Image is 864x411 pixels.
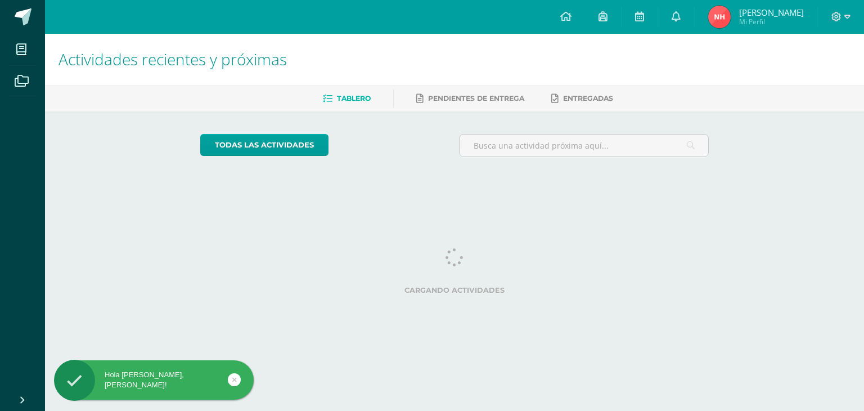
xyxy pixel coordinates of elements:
[739,7,804,18] span: [PERSON_NAME]
[200,134,328,156] a: todas las Actividades
[323,90,371,108] a: Tablero
[337,94,371,102] span: Tablero
[54,370,254,390] div: Hola [PERSON_NAME], [PERSON_NAME]!
[58,48,287,70] span: Actividades recientes y próximas
[460,135,709,157] input: Busca una actividad próxima aquí...
[563,94,613,102] span: Entregadas
[708,6,731,28] img: b9615870fa7ab8d0b9b73653485e7997.png
[416,90,524,108] a: Pendientes de entrega
[551,90,613,108] a: Entregadas
[200,286,709,294] label: Cargando actividades
[739,17,804,26] span: Mi Perfil
[428,94,524,102] span: Pendientes de entrega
